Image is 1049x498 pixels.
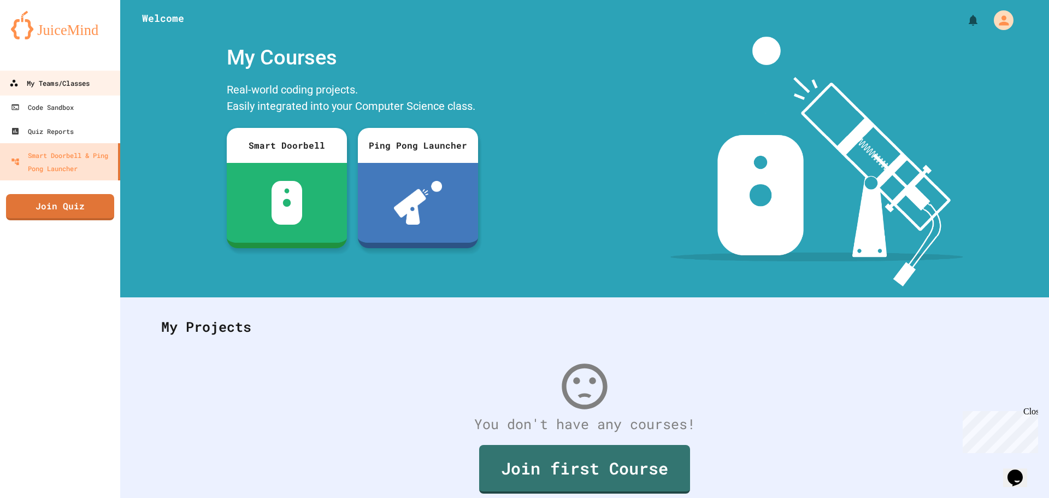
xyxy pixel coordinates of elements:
[479,445,690,494] a: Join first Course
[221,37,484,79] div: My Courses
[4,4,75,69] div: Chat with us now!Close
[11,11,109,39] img: logo-orange.svg
[221,79,484,120] div: Real-world coding projects. Easily integrated into your Computer Science class.
[272,181,303,225] img: sdb-white.svg
[11,125,74,138] div: Quiz Reports
[358,128,478,163] div: Ping Pong Launcher
[982,8,1016,33] div: My Account
[11,149,114,175] div: Smart Doorbell & Ping Pong Launcher
[150,306,1019,348] div: My Projects
[946,11,982,30] div: My Notifications
[9,77,90,90] div: My Teams/Classes
[6,194,114,220] a: Join Quiz
[670,37,963,286] img: banner-image-my-projects.png
[1003,454,1038,487] iframe: chat widget
[150,414,1019,435] div: You don't have any courses!
[958,407,1038,453] iframe: chat widget
[11,101,74,114] div: Code Sandbox
[227,128,347,163] div: Smart Doorbell
[394,181,443,225] img: ppl-with-ball.png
